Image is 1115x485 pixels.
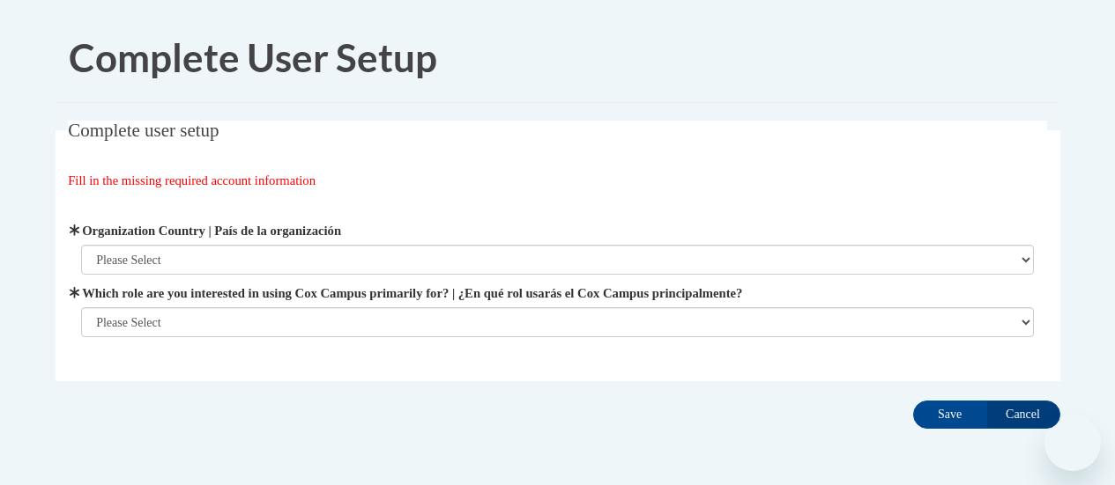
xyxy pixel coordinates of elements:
[913,400,987,429] input: Save
[69,34,437,80] span: Complete User Setup
[81,221,1034,240] label: Organization Country | País de la organización
[68,120,219,141] span: Complete user setup
[68,173,316,187] span: Fill in the missing required account information
[986,400,1060,429] input: Cancel
[81,283,1034,303] label: Which role are you interested in using Cox Campus primarily for? | ¿En qué rol usarás el Cox Camp...
[1044,415,1101,471] iframe: Button to launch messaging window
